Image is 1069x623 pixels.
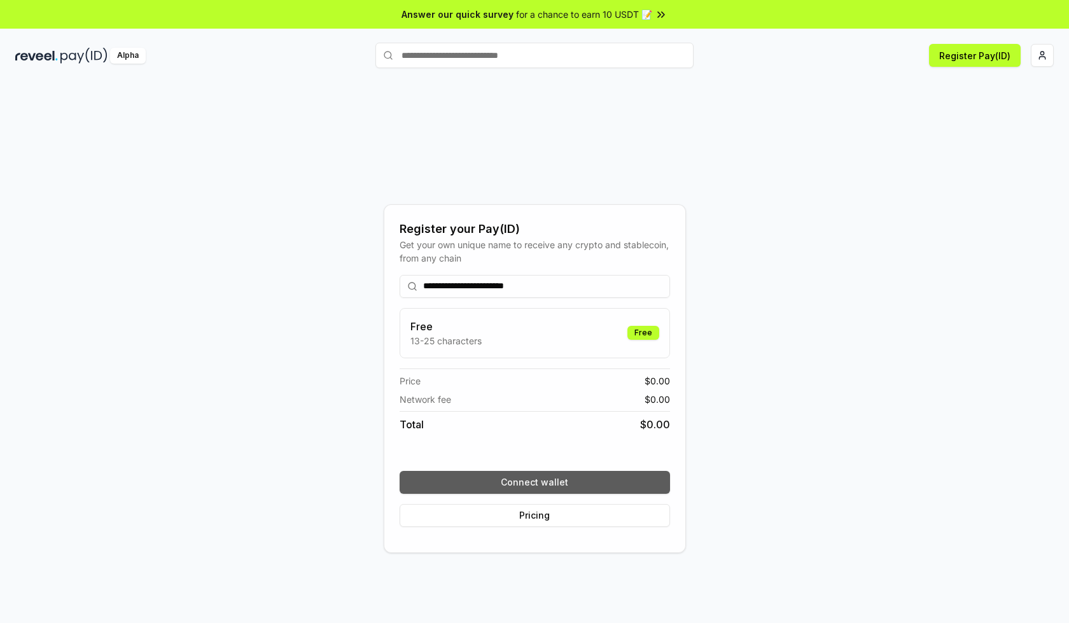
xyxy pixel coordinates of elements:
h3: Free [410,319,482,334]
span: Price [400,374,421,388]
span: Network fee [400,393,451,406]
span: $ 0.00 [645,374,670,388]
img: reveel_dark [15,48,58,64]
div: Free [627,326,659,340]
p: 13-25 characters [410,334,482,347]
button: Pricing [400,504,670,527]
div: Alpha [110,48,146,64]
div: Register your Pay(ID) [400,220,670,238]
span: Total [400,417,424,432]
span: Answer our quick survey [402,8,514,21]
button: Register Pay(ID) [929,44,1021,67]
span: $ 0.00 [640,417,670,432]
button: Connect wallet [400,471,670,494]
span: for a chance to earn 10 USDT 📝 [516,8,652,21]
span: $ 0.00 [645,393,670,406]
div: Get your own unique name to receive any crypto and stablecoin, from any chain [400,238,670,265]
img: pay_id [60,48,108,64]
